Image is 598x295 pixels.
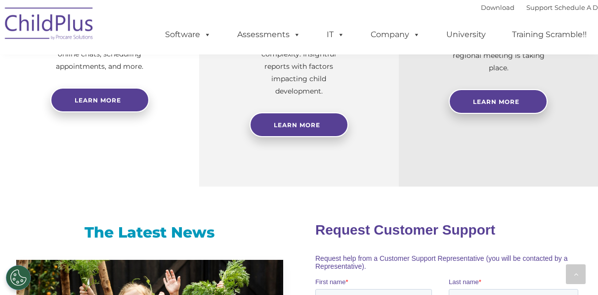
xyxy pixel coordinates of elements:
[6,265,31,290] button: Cookies Settings
[250,112,348,137] a: Learn More
[502,25,597,45] a: Training Scramble!!
[317,25,354,45] a: IT
[133,106,175,113] span: Phone number
[436,25,496,45] a: University
[227,25,310,45] a: Assessments
[473,98,519,105] span: Learn More
[133,65,164,73] span: Last name
[50,88,149,112] a: Learn more
[274,121,320,129] span: Learn More
[155,25,221,45] a: Software
[526,3,553,11] a: Support
[481,3,514,11] a: Download
[361,25,430,45] a: Company
[449,89,548,114] a: Learn More
[549,247,598,295] iframe: Chat Widget
[75,97,121,104] span: Learn more
[16,223,283,243] h3: The Latest News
